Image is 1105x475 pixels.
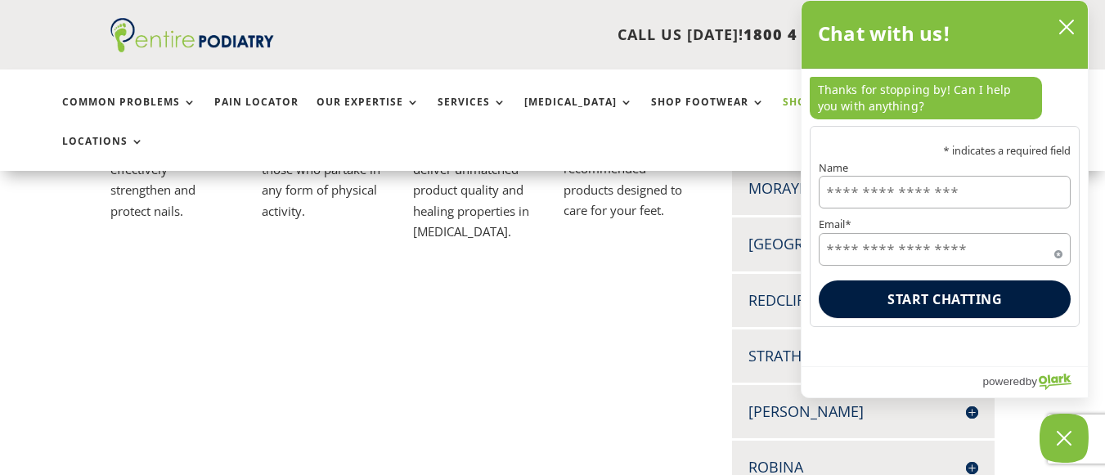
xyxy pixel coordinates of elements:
a: Entire Podiatry [110,39,274,56]
p: CALL US [DATE]! [312,25,860,46]
h4: [GEOGRAPHIC_DATA] [748,234,978,254]
a: Services [438,96,506,132]
span: Required field [1054,247,1062,255]
a: Our Expertise [317,96,420,132]
h4: Morayfield [748,178,978,199]
a: [MEDICAL_DATA] [524,96,633,132]
h4: [PERSON_NAME] [748,401,978,422]
span: 1800 4 ENTIRE [743,25,860,44]
span: by [1026,371,1037,392]
a: Shop Footwear [651,96,765,132]
a: Common Problems [62,96,196,132]
p: Thanks for stopping by! Can I help you with anything? [810,77,1042,119]
h4: Redcliffe [748,290,978,311]
a: Locations [62,136,144,171]
p: * indicates a required field [819,146,1071,156]
button: Start chatting [819,280,1071,318]
a: Powered by Olark [982,367,1088,397]
span: powered [982,371,1025,392]
button: Close Chatbox [1040,414,1089,463]
input: Name [819,176,1071,208]
label: Email* [819,219,1071,230]
img: logo (1) [110,18,274,52]
div: chat [802,69,1088,126]
label: Name [819,163,1071,173]
input: Email [819,233,1071,266]
a: Shop Foot Care [783,96,896,132]
button: close chatbox [1053,15,1080,39]
h4: Strathpine [748,346,978,366]
a: Pain Locator [214,96,299,132]
h2: Chat with us! [818,17,951,50]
